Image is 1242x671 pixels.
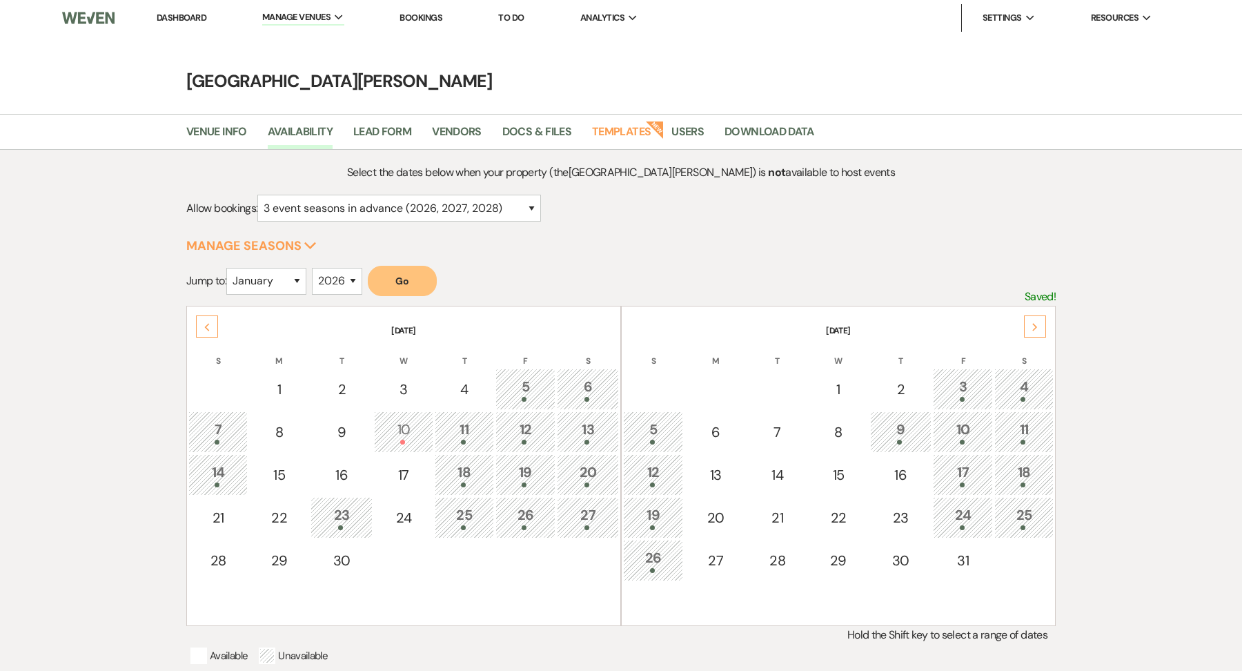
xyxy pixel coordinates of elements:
[157,12,206,23] a: Dashboard
[816,465,860,485] div: 15
[878,550,924,571] div: 30
[1002,505,1046,530] div: 25
[435,338,494,367] th: T
[382,507,426,528] div: 24
[1091,11,1138,25] span: Resources
[878,507,924,528] div: 23
[502,123,571,149] a: Docs & Files
[940,505,985,530] div: 24
[983,11,1022,25] span: Settings
[124,69,1118,93] h4: [GEOGRAPHIC_DATA][PERSON_NAME]
[503,505,549,530] div: 26
[692,422,738,443] div: 6
[268,123,333,149] a: Availability
[368,266,437,296] button: Go
[196,507,240,528] div: 21
[816,422,860,443] div: 8
[442,462,486,487] div: 18
[318,550,365,571] div: 30
[257,422,302,443] div: 8
[564,419,611,445] div: 13
[557,338,619,367] th: S
[646,119,665,139] strong: New
[808,338,868,367] th: W
[724,123,814,149] a: Download Data
[756,507,800,528] div: 21
[432,123,482,149] a: Vendors
[940,419,985,445] div: 10
[564,376,611,402] div: 6
[692,550,738,571] div: 27
[933,338,993,367] th: F
[623,308,1054,337] th: [DATE]
[1025,288,1056,306] p: Saved!
[353,123,411,149] a: Lead Form
[318,465,365,485] div: 16
[816,379,860,400] div: 1
[756,465,800,485] div: 14
[878,419,924,445] div: 9
[1002,419,1046,445] div: 11
[631,419,676,445] div: 5
[382,465,426,485] div: 17
[186,201,257,215] span: Allow bookings:
[580,11,624,25] span: Analytics
[1002,462,1046,487] div: 18
[503,376,549,402] div: 5
[257,379,302,400] div: 1
[196,462,240,487] div: 14
[442,379,486,400] div: 4
[816,507,860,528] div: 22
[318,505,365,530] div: 23
[631,462,676,487] div: 12
[623,338,683,367] th: S
[196,550,240,571] div: 28
[374,338,433,367] th: W
[257,465,302,485] div: 15
[257,507,302,528] div: 22
[257,550,302,571] div: 29
[498,12,524,23] a: To Do
[878,379,924,400] div: 2
[188,308,619,337] th: [DATE]
[382,419,426,445] div: 10
[186,626,1056,644] p: Hold the Shift key to select a range of dates
[186,123,247,149] a: Venue Info
[310,338,373,367] th: T
[878,465,924,485] div: 16
[259,648,328,664] p: Unavailable
[503,419,549,445] div: 12
[592,123,651,149] a: Templates
[318,379,365,400] div: 2
[382,379,426,400] div: 3
[564,505,611,530] div: 27
[196,419,240,445] div: 7
[188,338,248,367] th: S
[692,465,738,485] div: 13
[994,338,1054,367] th: S
[940,462,985,487] div: 17
[190,648,248,664] p: Available
[295,164,947,182] p: Select the dates below when your property (the [GEOGRAPHIC_DATA][PERSON_NAME] ) is available to h...
[564,462,611,487] div: 20
[748,338,807,367] th: T
[186,273,226,288] span: Jump to:
[671,123,704,149] a: Users
[503,462,549,487] div: 19
[62,3,115,32] img: Weven Logo
[756,550,800,571] div: 28
[249,338,310,367] th: M
[631,547,676,573] div: 26
[768,165,785,179] strong: not
[442,505,486,530] div: 25
[442,419,486,445] div: 11
[816,550,860,571] div: 29
[692,507,738,528] div: 20
[631,505,676,530] div: 19
[262,10,331,24] span: Manage Venues
[495,338,556,367] th: F
[940,550,985,571] div: 31
[870,338,931,367] th: T
[1002,376,1046,402] div: 4
[400,12,442,23] a: Bookings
